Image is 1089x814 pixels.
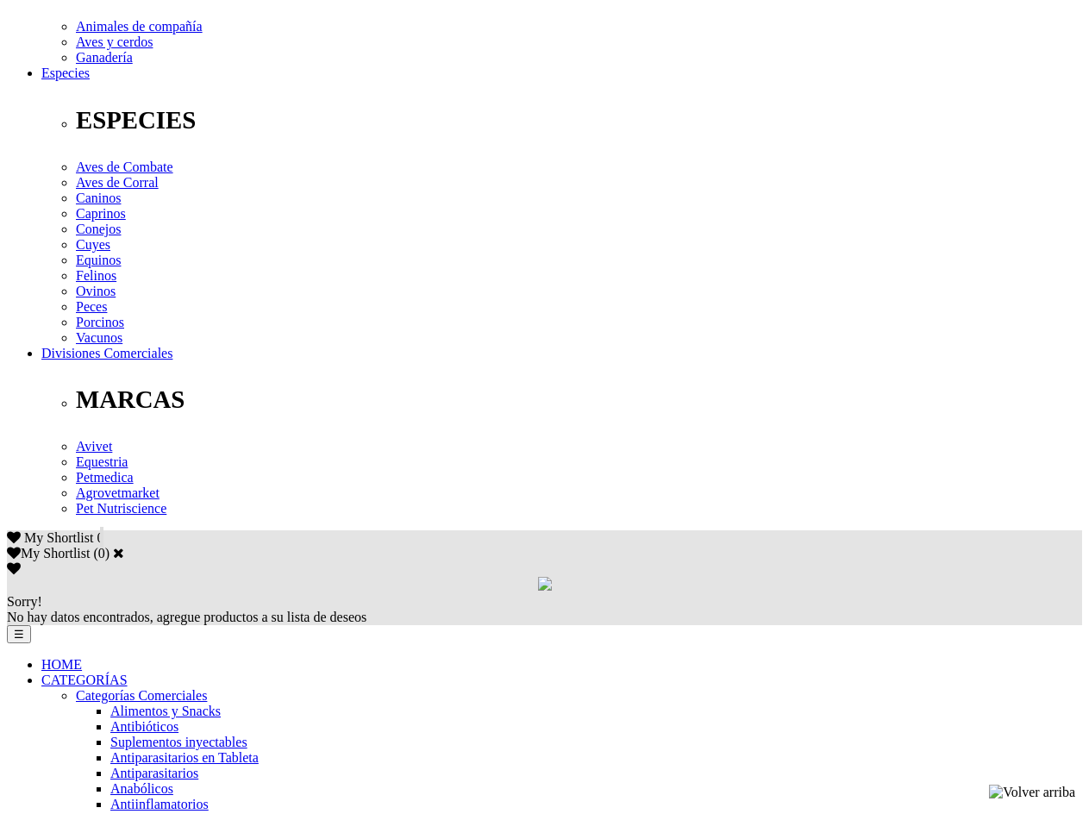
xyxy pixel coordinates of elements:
[24,530,93,545] span: My Shortlist
[76,106,1082,135] p: ESPECIES
[76,206,126,221] a: Caprinos
[7,594,42,609] span: Sorry!
[76,50,133,65] a: Ganadería
[76,330,122,345] a: Vacunos
[41,346,172,360] a: Divisiones Comerciales
[76,19,203,34] a: Animales de compañía
[538,577,552,591] img: loading.gif
[76,222,121,236] a: Conejos
[76,253,121,267] a: Equinos
[76,237,110,252] a: Cuyes
[76,299,107,314] a: Peces
[989,785,1075,800] img: Volver arriba
[76,439,112,454] a: Avivet
[76,315,124,329] a: Porcinos
[9,627,297,805] iframe: Brevo live chat
[76,470,134,485] a: Petmedica
[76,485,160,500] a: Agrovetmarket
[41,66,90,80] a: Especies
[113,546,124,560] a: Cerrar
[98,546,105,560] label: 0
[76,175,159,190] a: Aves de Corral
[76,191,121,205] a: Caninos
[7,546,90,560] label: My Shortlist
[93,546,110,560] span: ( )
[76,160,173,174] a: Aves de Combate
[76,34,153,49] a: Aves y cerdos
[76,454,128,469] a: Equestria
[97,530,103,545] span: 0
[76,501,166,516] a: Pet Nutriscience
[76,268,116,283] a: Felinos
[7,594,1082,625] div: No hay datos encontrados, agregue productos a su lista de deseos
[7,625,31,643] button: ☰
[76,385,1082,414] p: MARCAS
[76,284,116,298] a: Ovinos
